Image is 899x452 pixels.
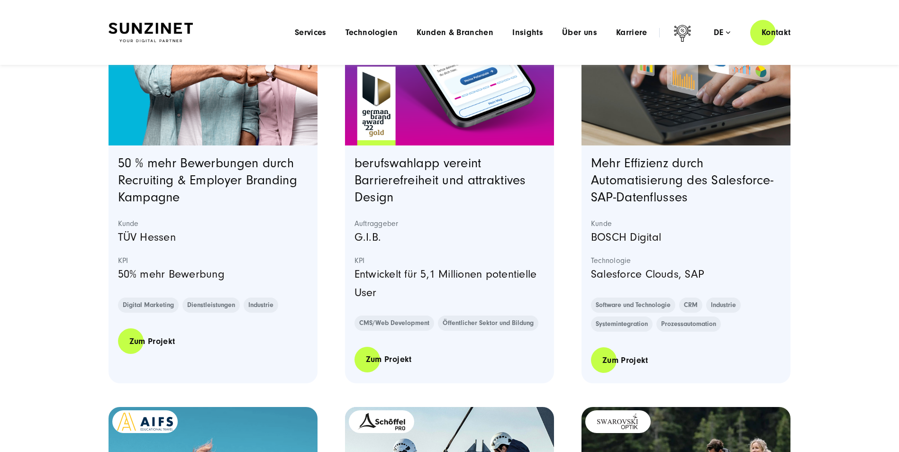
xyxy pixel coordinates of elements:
[591,219,781,228] strong: Kunde
[354,346,423,373] a: Zum Projekt
[118,328,187,355] a: Zum Projekt
[591,347,660,374] a: Zum Projekt
[357,413,406,431] img: Schoeffel PRO Kunde Logo - Salesforce CRM beratung und implementierung agentur SUNZINET
[714,28,730,37] div: de
[562,28,597,37] a: Über uns
[118,298,179,313] a: Digital Marketing
[354,156,526,205] a: berufswahlapp vereint Barrierefreiheit und attraktives Design
[118,256,309,265] strong: KPI
[345,28,398,37] a: Technologien
[512,28,543,37] a: Insights
[118,265,309,283] p: 50% mehr Bewerbung
[591,256,781,265] strong: Technologie
[117,413,173,431] img: Kunden Logo AIFS | Digital Agency SUNZINET
[354,316,434,331] a: CMS/Web Development
[118,156,297,205] a: 50 % mehr Bewerbungen durch Recruiting & Employer Branding Kampagne
[295,28,327,37] a: Services
[354,219,545,228] strong: Auftraggeber
[590,413,645,431] img: Swarovski optik logo - Customer logo - Salesforce B2B-Commerce Consulting and implementation agen...
[438,316,538,331] a: Öffentlicher Sektor und Bildung
[656,316,721,332] a: Prozessautomation
[591,298,675,313] a: Software und Technologie
[591,265,781,283] p: Salesforce Clouds, SAP
[354,228,545,246] p: G.I.B.
[616,28,647,37] a: Karriere
[591,316,653,332] a: Systemintegration
[244,298,278,313] a: Industrie
[591,228,781,246] p: BOSCH Digital
[182,298,240,313] a: Dienstleistungen
[354,265,545,302] p: Entwickelt für 5,1 Millionen potentielle User
[679,298,702,313] a: CRM
[354,256,545,265] strong: KPI
[118,228,309,246] p: TÜV Hessen
[118,219,309,228] strong: Kunde
[417,28,493,37] a: Kunden & Branchen
[109,23,193,43] img: SUNZINET Full Service Digital Agentur
[750,19,802,46] a: Kontakt
[706,298,741,313] a: Industrie
[591,156,774,205] a: Mehr Effizienz durch Automatisierung des Salesforce-SAP-Datenflusses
